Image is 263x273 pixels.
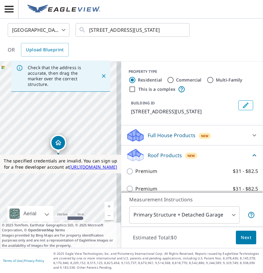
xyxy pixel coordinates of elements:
[24,1,104,18] a: EV Logo
[233,185,258,193] p: $31 - $82.5
[248,211,255,219] span: Your report will include the primary structure and a detached garage if one exists.
[129,196,255,203] p: Measurement Instructions
[21,43,68,57] a: Upload Blueprint
[233,167,258,175] p: $31 - $82.5
[105,202,114,211] a: Current Level 17, Zoom In
[22,206,38,221] div: Aerial
[3,259,44,262] p: |
[7,206,53,221] div: Aerial
[26,46,64,54] span: Upload Blueprint
[3,258,22,263] a: Terms of Use
[241,234,251,241] span: Next
[126,148,258,162] div: Roof ProductsNew
[69,164,117,170] a: [URL][DOMAIN_NAME]
[216,77,243,83] label: Multi-Family
[238,100,253,110] button: Edit building 1
[100,72,108,80] button: Close
[27,5,100,14] img: EV Logo
[236,231,256,245] button: Next
[128,231,182,244] p: Estimated Total: $0
[53,251,260,270] p: © 2025 Eagle View Technologies, Inc. and Pictometry International Corp. All Rights Reserved. Repo...
[28,65,90,87] p: Check that the address is accurate, then drag the marker over the correct structure.
[131,100,155,106] p: BUILDING ID
[24,258,44,263] a: Privacy Policy
[135,167,157,175] p: Premium
[129,206,240,224] div: Primary Structure + Detached Garage
[50,135,66,154] div: Dropped pin, building 1, Residential property, 11808 Volterra Way Oklahoma City, OK 73170
[138,77,162,83] label: Residential
[129,69,256,74] div: PROPERTY TYPE
[148,152,182,159] p: Roof Products
[138,86,175,92] label: This is a complex
[8,21,69,39] div: [GEOGRAPHIC_DATA]
[187,153,195,158] span: New
[135,185,157,193] p: Premium
[131,108,236,115] p: [STREET_ADDRESS][US_STATE]
[126,128,258,143] div: Full House ProductsNew
[105,211,114,220] a: Current Level 17, Zoom Out
[176,77,202,83] label: Commercial
[28,228,54,232] a: OpenStreetMap
[55,228,65,232] a: Terms
[8,43,69,57] div: OR
[201,133,209,138] span: New
[2,223,119,233] span: © 2025 TomTom, Earthstar Geographics SIO, © 2025 Microsoft Corporation, ©
[89,21,177,39] input: Search by address or latitude-longitude
[148,132,195,139] p: Full House Products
